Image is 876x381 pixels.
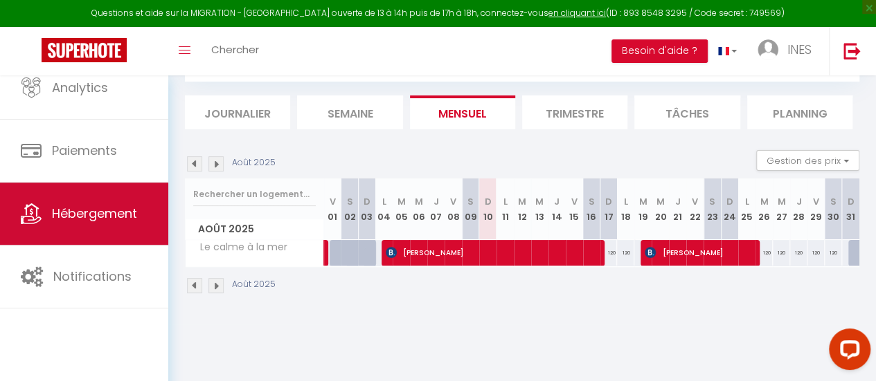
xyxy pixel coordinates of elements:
[571,195,578,208] abbr: V
[721,178,738,240] th: 24
[652,178,669,240] th: 20
[185,95,290,129] li: Journalier
[410,178,427,240] th: 06
[645,239,750,266] span: [PERSON_NAME]
[747,27,829,75] a: ... INES
[186,219,323,239] span: Août 2025
[232,278,276,291] p: Août 2025
[583,178,600,240] th: 16
[232,156,276,169] p: Août 2025
[773,240,790,266] div: 120
[760,195,768,208] abbr: M
[807,240,825,266] div: 120
[531,178,548,240] th: 13
[484,195,491,208] abbr: D
[52,79,108,96] span: Analytics
[692,195,698,208] abbr: V
[848,195,855,208] abbr: D
[382,195,386,208] abbr: L
[52,205,137,222] span: Hébergement
[193,182,316,207] input: Rechercher un logement...
[807,178,825,240] th: 29
[605,195,612,208] abbr: D
[467,195,474,208] abbr: S
[756,150,859,171] button: Gestion des prix
[744,195,749,208] abbr: L
[324,178,341,240] th: 01
[341,178,358,240] th: 02
[825,178,842,240] th: 30
[617,240,634,266] div: 120
[656,195,665,208] abbr: M
[675,195,681,208] abbr: J
[830,195,837,208] abbr: S
[669,178,686,240] th: 21
[825,240,842,266] div: 120
[188,240,291,255] span: Le calme à la mer
[843,42,861,59] img: logout
[522,95,627,129] li: Trimestre
[787,41,812,58] span: INES
[758,39,778,60] img: ...
[358,178,375,240] th: 03
[433,195,439,208] abbr: J
[410,95,515,129] li: Mensuel
[756,178,773,240] th: 26
[364,195,370,208] abbr: D
[773,178,790,240] th: 27
[634,178,652,240] th: 19
[393,178,410,240] th: 05
[42,38,127,62] img: Super Booking
[397,195,406,208] abbr: M
[726,195,733,208] abbr: D
[777,195,785,208] abbr: M
[346,195,352,208] abbr: S
[704,178,721,240] th: 23
[747,95,852,129] li: Planning
[297,95,402,129] li: Semaine
[450,195,456,208] abbr: V
[479,178,497,240] th: 10
[462,178,479,240] th: 09
[634,95,740,129] li: Tâches
[818,323,876,381] iframe: LiveChat chat widget
[600,240,618,266] div: 120
[514,178,531,240] th: 12
[639,195,647,208] abbr: M
[548,178,566,240] th: 14
[624,195,628,208] abbr: L
[52,142,117,159] span: Paiements
[686,178,704,240] th: 22
[790,178,807,240] th: 28
[386,239,591,266] span: [PERSON_NAME]
[566,178,583,240] th: 15
[445,178,462,240] th: 08
[201,27,269,75] a: Chercher
[611,39,708,63] button: Besoin d'aide ?
[518,195,526,208] abbr: M
[709,195,715,208] abbr: S
[503,195,507,208] abbr: L
[548,7,606,19] a: en cliquant ici
[415,195,423,208] abbr: M
[813,195,819,208] abbr: V
[738,178,756,240] th: 25
[329,195,335,208] abbr: V
[617,178,634,240] th: 18
[53,268,132,285] span: Notifications
[535,195,544,208] abbr: M
[427,178,445,240] th: 07
[375,178,393,240] th: 04
[554,195,560,208] abbr: J
[842,178,859,240] th: 31
[790,240,807,266] div: 120
[497,178,514,240] th: 11
[600,178,618,240] th: 17
[796,195,801,208] abbr: J
[589,195,595,208] abbr: S
[756,240,773,266] div: 120
[211,42,259,57] span: Chercher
